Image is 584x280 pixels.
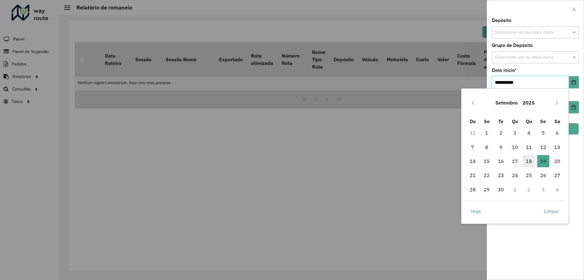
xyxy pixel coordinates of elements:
[481,141,493,153] span: 8
[540,118,546,124] span: Se
[480,183,494,197] td: 29
[509,169,521,181] span: 24
[550,140,564,154] td: 13
[523,127,535,139] span: 4
[492,42,533,49] label: Grupo de Depósito
[495,127,507,139] span: 2
[481,183,493,196] span: 29
[495,155,507,167] span: 16
[494,183,508,197] td: 30
[550,183,564,197] td: 4
[551,141,563,153] span: 13
[468,98,478,108] button: Previous Month
[498,118,503,124] span: Te
[537,127,549,139] span: 5
[523,141,535,153] span: 11
[539,205,564,217] button: Limpar
[509,141,521,153] span: 10
[523,155,535,167] span: 18
[569,76,579,88] button: Choose Date
[466,154,480,168] td: 14
[508,154,522,168] td: 17
[495,183,507,196] span: 30
[554,118,560,124] span: Sa
[467,141,479,153] span: 7
[495,169,507,181] span: 23
[508,140,522,154] td: 10
[480,168,494,182] td: 22
[522,126,536,140] td: 4
[494,168,508,182] td: 23
[466,168,480,182] td: 21
[508,126,522,140] td: 3
[470,118,476,124] span: Do
[492,67,517,74] label: Data início
[550,168,564,182] td: 27
[509,155,521,167] span: 17
[467,183,479,196] span: 28
[466,183,480,197] td: 28
[461,88,569,224] div: Choose Date
[466,126,480,140] td: 31
[551,169,563,181] span: 27
[466,140,480,154] td: 7
[467,169,479,181] span: 21
[494,140,508,154] td: 9
[552,98,562,108] button: Next Month
[480,126,494,140] td: 1
[522,140,536,154] td: 11
[537,141,549,153] span: 12
[569,101,579,113] button: Choose Date
[522,183,536,197] td: 2
[512,118,518,124] span: Qu
[484,118,490,124] span: Se
[550,154,564,168] td: 20
[471,207,481,215] span: Hoje
[509,127,521,139] span: 3
[536,126,550,140] td: 5
[537,155,549,167] span: 19
[508,168,522,182] td: 24
[536,140,550,154] td: 12
[493,95,520,110] button: Choose Month
[523,169,535,181] span: 25
[481,127,493,139] span: 1
[495,141,507,153] span: 9
[466,205,486,217] button: Hoje
[550,126,564,140] td: 6
[551,155,563,167] span: 20
[492,17,511,24] label: Depósito
[467,155,479,167] span: 14
[551,127,563,139] span: 6
[536,183,550,197] td: 3
[536,154,550,168] td: 19
[508,183,522,197] td: 1
[544,207,559,215] span: Limpar
[526,118,532,124] span: Qu
[481,155,493,167] span: 15
[480,140,494,154] td: 8
[537,169,549,181] span: 26
[481,169,493,181] span: 22
[522,154,536,168] td: 18
[522,168,536,182] td: 25
[520,95,537,110] button: Choose Year
[494,126,508,140] td: 2
[536,168,550,182] td: 26
[480,154,494,168] td: 15
[494,154,508,168] td: 16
